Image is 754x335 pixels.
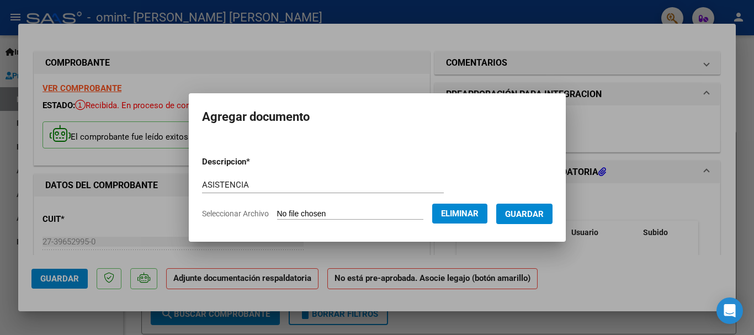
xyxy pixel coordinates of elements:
[716,297,743,324] div: Open Intercom Messenger
[202,156,307,168] p: Descripcion
[202,209,269,218] span: Seleccionar Archivo
[202,107,553,127] h2: Agregar documento
[432,204,487,224] button: Eliminar
[496,204,553,224] button: Guardar
[505,209,544,219] span: Guardar
[441,209,479,219] span: Eliminar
